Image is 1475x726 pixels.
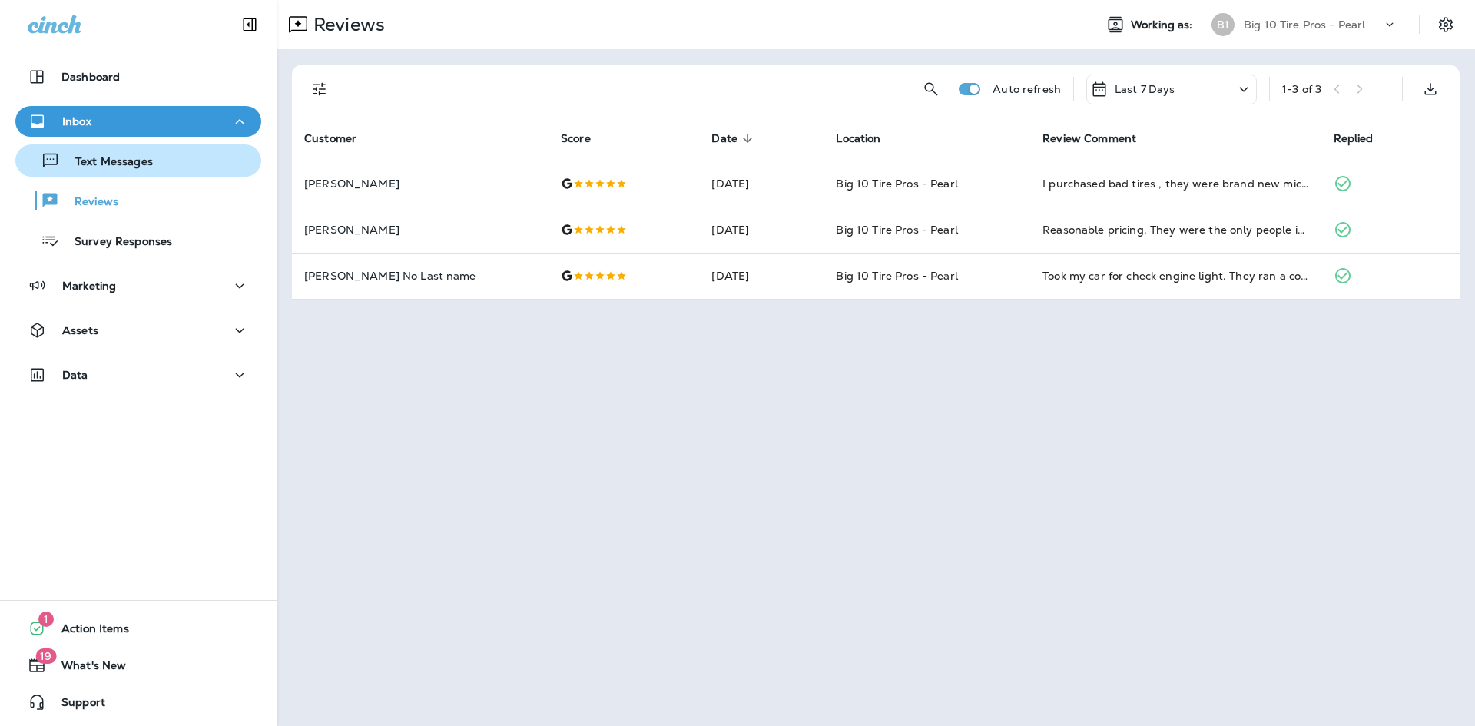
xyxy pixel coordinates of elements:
td: [DATE] [699,161,824,207]
button: Settings [1432,11,1460,38]
p: Dashboard [61,71,120,83]
span: Review Comment [1042,132,1136,145]
p: Auto refresh [993,83,1061,95]
span: Location [836,132,880,145]
div: Reasonable pricing. They were the only people in town that would touch my truck. I have beadlock ... [1042,222,1308,237]
button: Filters [304,74,335,104]
button: Support [15,687,261,718]
button: Collapse Sidebar [228,9,271,40]
p: [PERSON_NAME] [304,177,536,190]
span: Customer [304,131,376,145]
p: Inbox [62,115,91,128]
p: Reviews [307,13,385,36]
p: [PERSON_NAME] No Last name [304,270,536,282]
span: Date [711,132,737,145]
span: Action Items [46,622,129,641]
button: Survey Responses [15,224,261,257]
button: Text Messages [15,144,261,177]
span: Date [711,131,757,145]
span: Score [561,132,591,145]
div: Took my car for check engine light. They ran a complete diagnostic and initially found nothing. B... [1042,268,1308,283]
span: 19 [35,648,56,664]
button: Export as CSV [1415,74,1446,104]
button: Search Reviews [916,74,946,104]
span: Replied [1334,131,1394,145]
span: What's New [46,659,126,678]
p: Big 10 Tire Pros - Pearl [1244,18,1365,31]
span: 1 [38,612,54,627]
button: Data [15,360,261,390]
span: Location [836,131,900,145]
p: Data [62,369,88,381]
p: Text Messages [60,155,153,170]
button: Assets [15,315,261,346]
div: 1 - 3 of 3 [1282,83,1321,95]
td: [DATE] [699,253,824,299]
button: 1Action Items [15,613,261,644]
p: Marketing [62,280,116,292]
button: 19What's New [15,650,261,681]
p: Survey Responses [59,235,172,250]
span: Review Comment [1042,131,1156,145]
td: [DATE] [699,207,824,253]
span: Big 10 Tire Pros - Pearl [836,269,957,283]
div: I purchased bad tires , they were brand new michelin tires, wore down in two years, and this olde... [1042,176,1308,191]
div: B1 [1211,13,1235,36]
span: Replied [1334,132,1374,145]
p: [PERSON_NAME] [304,224,536,236]
button: Inbox [15,106,261,137]
span: Customer [304,132,356,145]
p: Assets [62,324,98,336]
button: Dashboard [15,61,261,92]
span: Working as: [1131,18,1196,31]
span: Support [46,696,105,714]
p: Last 7 Days [1115,83,1175,95]
span: Score [561,131,611,145]
button: Reviews [15,184,261,217]
p: Reviews [59,195,118,210]
span: Big 10 Tire Pros - Pearl [836,223,957,237]
button: Marketing [15,270,261,301]
span: Big 10 Tire Pros - Pearl [836,177,957,191]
